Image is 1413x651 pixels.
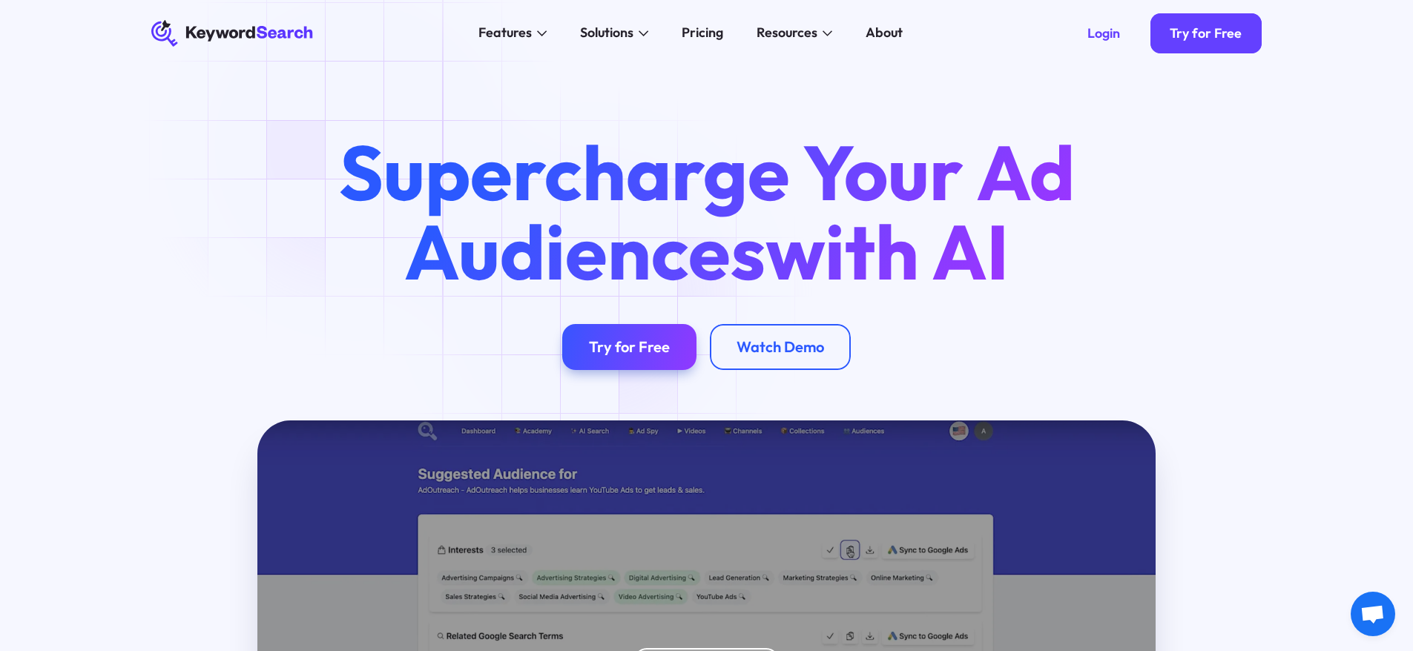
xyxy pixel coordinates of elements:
[307,133,1105,290] h1: Supercharge Your Ad Audiences
[682,23,723,43] div: Pricing
[757,23,817,43] div: Resources
[737,337,824,356] div: Watch Demo
[1150,13,1262,53] a: Try for Free
[562,324,696,371] a: Try for Free
[866,23,903,43] div: About
[765,203,1009,300] span: with AI
[856,20,913,47] a: About
[478,23,532,43] div: Features
[1087,25,1120,42] div: Login
[672,20,734,47] a: Pricing
[1170,25,1242,42] div: Try for Free
[1067,13,1140,53] a: Login
[1351,592,1395,636] div: Chat megnyitása
[589,337,670,356] div: Try for Free
[580,23,633,43] div: Solutions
